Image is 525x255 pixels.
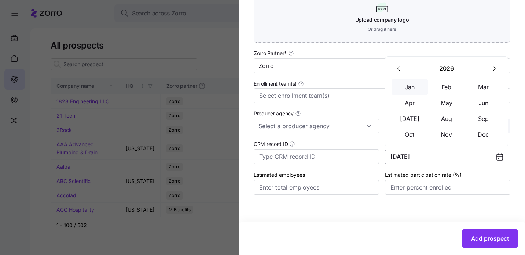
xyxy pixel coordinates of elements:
button: Nov [428,127,465,142]
button: Mar [465,79,502,95]
span: Add prospect [471,234,509,243]
span: CRM record ID [254,140,288,148]
span: Enrollment team(s) [254,80,297,87]
button: Jun [465,95,502,111]
button: 2026 [407,61,487,76]
input: Select a partner [254,58,510,73]
input: Select a producer agency [254,119,379,133]
input: Enter total employees [254,180,379,195]
button: Aug [428,111,465,126]
button: Jan [392,79,428,95]
button: Add prospect [462,229,518,248]
button: Sep [465,111,502,126]
button: May [428,95,465,111]
span: Zorro Partner * [254,50,287,57]
label: Estimated participation rate (%) [385,171,462,179]
button: Oct [392,127,428,142]
input: Select enrollment team(s) [259,91,481,100]
span: Producer agency [254,110,294,117]
button: Apr [392,95,428,111]
button: [DATE] [385,150,510,164]
label: Estimated employees [254,171,305,179]
input: Type CRM record ID [254,149,379,164]
button: Dec [465,127,502,142]
button: [DATE] [392,111,428,126]
button: Feb [428,79,465,95]
input: Enter percent enrolled [385,180,510,195]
